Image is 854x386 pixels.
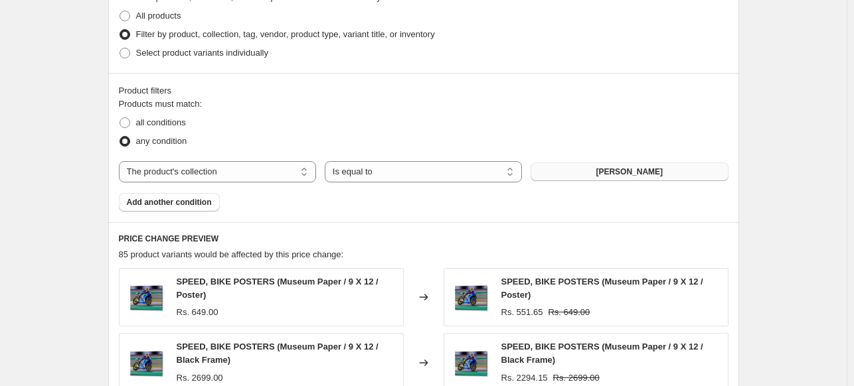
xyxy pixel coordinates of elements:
strike: Rs. 2699.00 [553,371,600,385]
span: any condition [136,136,187,146]
div: Product filters [119,84,728,97]
span: Add another condition [127,197,212,208]
div: Rs. 551.65 [501,306,543,319]
span: [PERSON_NAME] [596,166,663,177]
span: Products must match: [119,99,203,109]
span: SPEED, BIKE POSTERS (Museum Paper / 9 X 12 / Black Frame) [177,342,379,365]
button: ABDELKADER ALLAM [531,162,728,181]
div: Rs. 2699.00 [177,371,223,385]
img: speed-bike-poster-in-Gallery-Wrap_80x.jpg [451,277,491,317]
button: Add another condition [119,193,220,212]
span: Filter by product, collection, tag, vendor, product type, variant title, or inventory [136,29,435,39]
span: 85 product variants would be affected by this price change: [119,249,344,259]
span: All products [136,11,181,21]
img: speed-bike-poster-in-Gallery-Wrap_80x.jpg [126,277,166,317]
span: SPEED, BIKE POSTERS (Museum Paper / 9 X 12 / Black Frame) [501,342,703,365]
h6: PRICE CHANGE PREVIEW [119,233,728,244]
span: SPEED, BIKE POSTERS (Museum Paper / 9 X 12 / Poster) [177,277,379,300]
span: Select product variants individually [136,48,268,58]
div: Rs. 2294.15 [501,371,548,385]
img: speed-bike-poster-in-Gallery-Wrap_80x.jpg [451,343,491,383]
span: SPEED, BIKE POSTERS (Museum Paper / 9 X 12 / Poster) [501,277,703,300]
strike: Rs. 649.00 [548,306,590,319]
span: all conditions [136,117,186,127]
div: Rs. 649.00 [177,306,218,319]
img: speed-bike-poster-in-Gallery-Wrap_80x.jpg [126,343,166,383]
